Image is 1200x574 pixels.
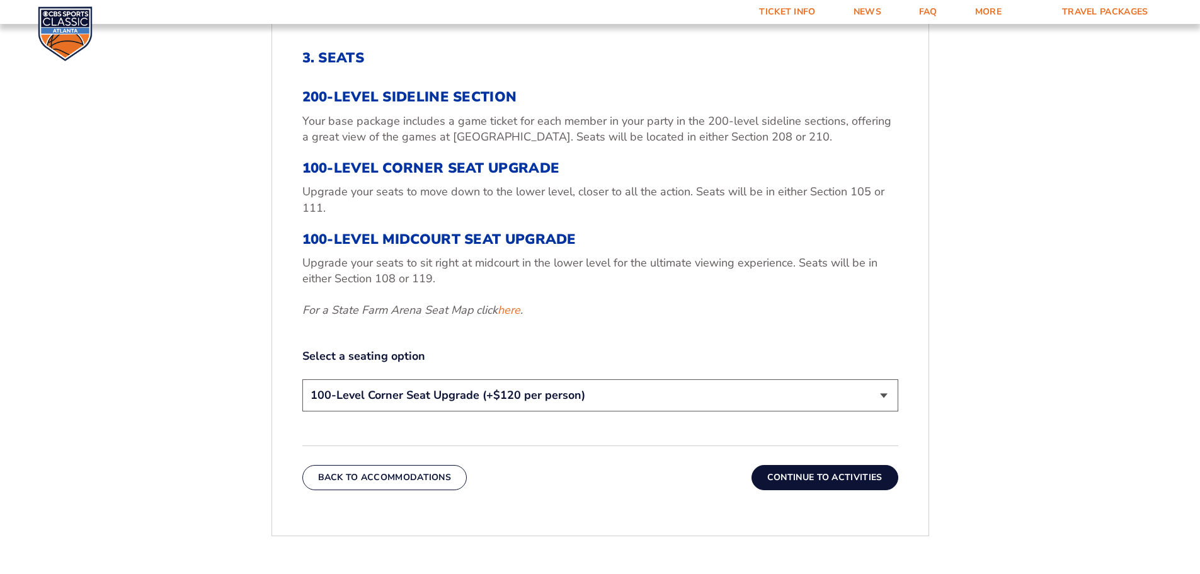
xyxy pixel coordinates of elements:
[302,184,898,215] p: Upgrade your seats to move down to the lower level, closer to all the action. Seats will be in ei...
[38,6,93,61] img: CBS Sports Classic
[302,348,898,364] label: Select a seating option
[302,255,898,287] p: Upgrade your seats to sit right at midcourt in the lower level for the ultimate viewing experienc...
[302,302,523,318] em: For a State Farm Arena Seat Map click .
[302,113,898,145] p: Your base package includes a game ticket for each member in your party in the 200-level sideline ...
[302,50,898,66] h2: 3. Seats
[498,302,520,318] a: here
[751,465,898,490] button: Continue To Activities
[302,89,898,105] h3: 200-Level Sideline Section
[302,160,898,176] h3: 100-Level Corner Seat Upgrade
[302,231,898,248] h3: 100-Level Midcourt Seat Upgrade
[302,465,467,490] button: Back To Accommodations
